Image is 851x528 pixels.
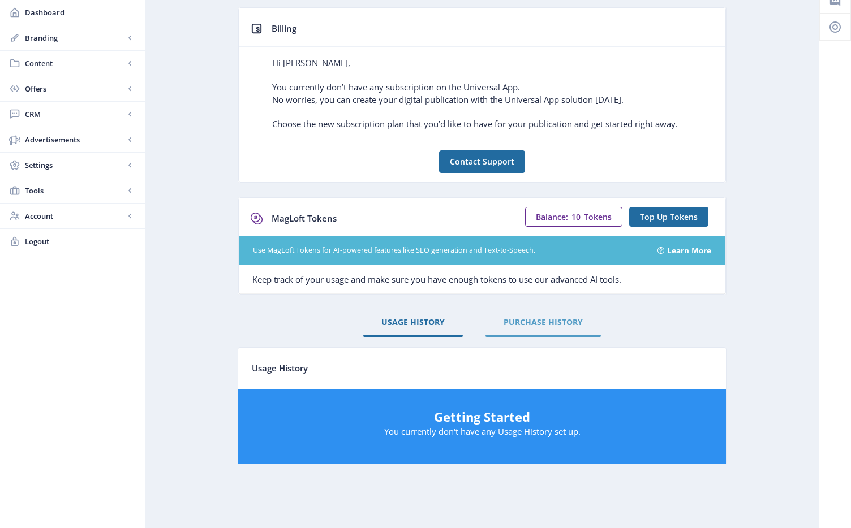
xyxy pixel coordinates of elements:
a: PURCHASE HISTORY [485,309,601,336]
h5: Getting Started [250,408,715,426]
span: Dashboard [25,7,136,18]
h5: Billing [272,19,296,37]
span: Offers [25,83,124,94]
span: Branding [25,32,124,44]
span: Account [25,210,124,222]
span: Tools [25,185,124,196]
div: Keep track of your usage and make sure you have enough tokens to use our advanced AI tools. [239,265,725,294]
span: Advertisements [25,134,124,145]
button: Top Up Tokens [629,207,708,227]
span: Top Up Tokens [640,213,698,222]
span: USAGE HISTORY [381,318,445,327]
button: Balance:10Tokens [525,207,622,227]
p: Hi [PERSON_NAME], [253,57,712,68]
span: Content [25,58,124,69]
span: Tokens [584,211,612,222]
p: Choose the new subscription plan that you’d like to have for your publication and get started rig... [253,118,712,129]
app-collection-view: Usage History [238,347,727,465]
span: Logout [25,236,136,247]
p: You currently don't have any Usage History set up. [250,426,715,437]
span: PURCHASE HISTORY [504,318,583,327]
p: No worries, you can create your digital publication with the Universal App solution [DATE]. [253,93,712,105]
a: USAGE HISTORY [363,309,463,336]
p: You currently don’t have any subscription on the Universal App. [253,81,712,93]
div: MagLoft Tokens [272,209,337,227]
a: Learn More [667,245,711,256]
div: Use MagLoft Tokens for AI-powered features like SEO generation and Text-to-Speech. [253,245,644,256]
button: Contact Support [439,150,525,173]
span: Usage History [252,362,308,374]
span: Settings [25,159,124,171]
span: Balance: [536,213,568,222]
span: CRM [25,109,124,120]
